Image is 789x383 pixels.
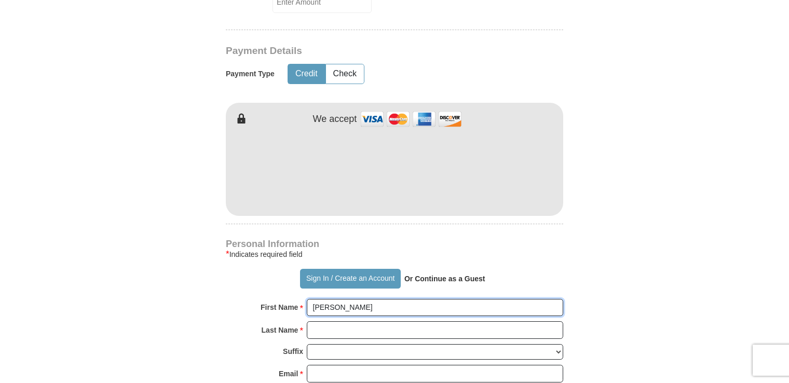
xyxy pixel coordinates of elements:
h4: Personal Information [226,240,563,248]
strong: First Name [261,300,298,314]
strong: Email [279,366,298,381]
button: Sign In / Create an Account [300,269,400,289]
button: Credit [288,64,325,84]
button: Check [326,64,364,84]
strong: Suffix [283,344,303,359]
h3: Payment Details [226,45,491,57]
h5: Payment Type [226,70,275,78]
h4: We accept [313,114,357,125]
img: credit cards accepted [359,108,463,130]
div: Indicates required field [226,248,563,261]
strong: Last Name [262,323,298,337]
strong: Or Continue as a Guest [404,275,485,283]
